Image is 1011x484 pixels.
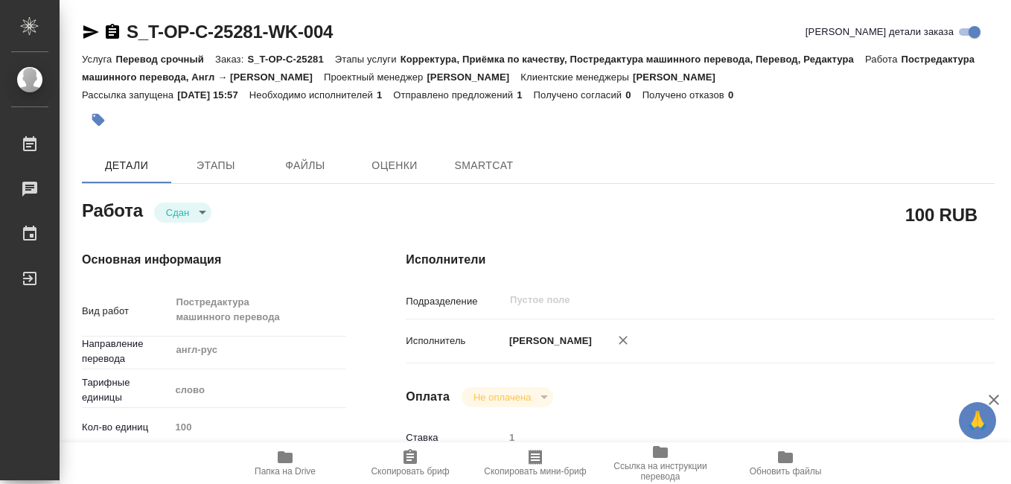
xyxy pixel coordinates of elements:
[462,387,553,407] div: Сдан
[348,442,473,484] button: Скопировать бриф
[607,461,714,482] span: Ссылка на инструкции перевода
[82,23,100,41] button: Скопировать ссылку для ЯМессенджера
[127,22,333,42] a: S_T-OP-C-25281-WK-004
[959,402,996,439] button: 🙏
[247,54,334,65] p: S_T-OP-C-25281
[82,104,115,136] button: Добавить тэг
[520,71,633,83] p: Клиентские менеджеры
[504,334,592,348] p: [PERSON_NAME]
[427,71,520,83] p: [PERSON_NAME]
[473,442,598,484] button: Скопировать мини-бриф
[82,54,115,65] p: Услуга
[750,466,822,477] span: Обновить файлы
[633,71,727,83] p: [PERSON_NAME]
[170,378,346,403] div: слово
[371,466,449,477] span: Скопировать бриф
[393,89,517,101] p: Отправлено предложений
[625,89,642,101] p: 0
[82,196,143,223] h2: Работа
[504,427,945,448] input: Пустое поле
[406,430,504,445] p: Ставка
[359,156,430,175] span: Оценки
[865,54,902,65] p: Работа
[469,391,535,404] button: Не оплачена
[223,442,348,484] button: Папка на Drive
[406,334,504,348] p: Исполнитель
[406,388,450,406] h4: Оплата
[180,156,252,175] span: Этапы
[215,54,247,65] p: Заказ:
[82,420,170,435] p: Кол-во единиц
[401,54,865,65] p: Корректура, Приёмка по качеству, Постредактура машинного перевода, Перевод, Редактура
[448,156,520,175] span: SmartCat
[91,156,162,175] span: Детали
[508,291,910,309] input: Пустое поле
[270,156,341,175] span: Файлы
[723,442,848,484] button: Обновить файлы
[82,337,170,366] p: Направление перевода
[170,416,346,438] input: Пустое поле
[642,89,728,101] p: Получено отказов
[607,324,640,357] button: Удалить исполнителя
[728,89,744,101] p: 0
[324,71,427,83] p: Проектный менеджер
[377,89,393,101] p: 1
[806,25,954,39] span: [PERSON_NAME] детали заказа
[82,251,346,269] h4: Основная информация
[406,251,995,269] h4: Исполнители
[484,466,586,477] span: Скопировать мини-бриф
[905,202,977,227] h2: 100 RUB
[249,89,377,101] p: Необходимо исполнителей
[255,466,316,477] span: Папка на Drive
[598,442,723,484] button: Ссылка на инструкции перевода
[534,89,626,101] p: Получено согласий
[177,89,249,101] p: [DATE] 15:57
[82,375,170,405] p: Тарифные единицы
[406,294,504,309] p: Подразделение
[517,89,533,101] p: 1
[335,54,401,65] p: Этапы услуги
[103,23,121,41] button: Скопировать ссылку
[82,89,177,101] p: Рассылка запущена
[115,54,215,65] p: Перевод срочный
[162,206,194,219] button: Сдан
[82,304,170,319] p: Вид работ
[965,405,990,436] span: 🙏
[154,203,211,223] div: Сдан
